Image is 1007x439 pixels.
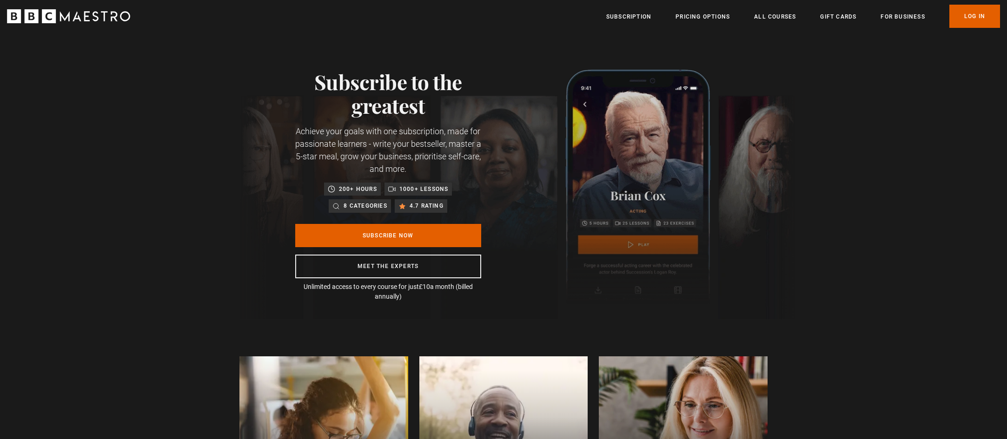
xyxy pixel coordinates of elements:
[419,283,430,290] span: £10
[295,282,481,301] p: Unlimited access to every course for just a month (billed annually)
[344,201,387,210] p: 8 categories
[295,255,481,278] a: Meet the experts
[295,125,481,175] p: Achieve your goals with one subscription, made for passionate learners - write your bestseller, m...
[606,12,651,21] a: Subscription
[410,201,444,210] p: 4.7 rating
[949,5,1000,28] a: Log In
[399,184,449,194] p: 1000+ lessons
[820,12,856,21] a: Gift Cards
[754,12,796,21] a: All Courses
[881,12,925,21] a: For business
[295,224,481,247] a: Subscribe Now
[339,184,377,194] p: 200+ hours
[7,9,130,23] svg: BBC Maestro
[606,5,1000,28] nav: Primary
[676,12,730,21] a: Pricing Options
[295,70,481,118] h1: Subscribe to the greatest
